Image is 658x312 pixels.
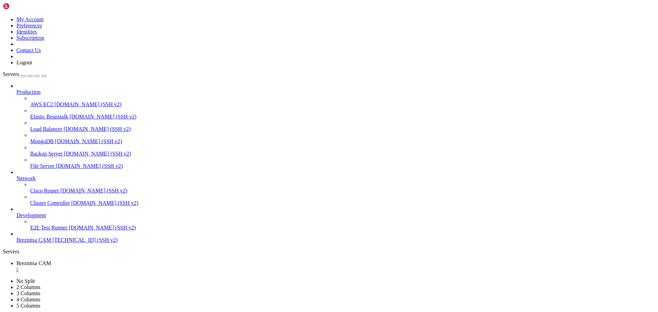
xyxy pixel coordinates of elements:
li: Backup Server [DOMAIN_NAME] (SSH v2) [30,145,655,157]
span: Backup Server [30,151,63,157]
a: File Server [DOMAIN_NAME] (SSH v2) [30,163,655,169]
a: Cluster Controller [DOMAIN_NAME] (SSH v2) [30,200,655,206]
span: [DOMAIN_NAME] (SSH v2) [56,163,123,169]
li: Breznitsa CAM [TECHNICAL_ID] (SSH v2) [16,231,655,243]
li: Cluster Controller [DOMAIN_NAME] (SSH v2) [30,194,655,206]
span: [DOMAIN_NAME] (SSH v2) [69,225,136,230]
span: File Server [30,163,54,169]
a: 3 Columns [16,290,40,296]
span: [DOMAIN_NAME] (SSH v2) [55,138,122,144]
div: Servers [3,249,655,255]
li: File Server [DOMAIN_NAME] (SSH v2) [30,157,655,169]
a: Load Balancer [DOMAIN_NAME] (SSH v2) [30,126,655,132]
span: Development [16,212,46,218]
li: AWS EC2 [DOMAIN_NAME] (SSH v2) [30,95,655,108]
li: Load Balancer [DOMAIN_NAME] (SSH v2) [30,120,655,132]
span: [TECHNICAL_ID] (SSH v2) [52,237,118,243]
span: [DOMAIN_NAME] (SSH v2) [64,151,131,157]
a: Cisco Router [DOMAIN_NAME] (SSH v2) [30,188,655,194]
span: Breznitsa CAM [16,260,51,266]
li: Production [16,83,655,169]
a: E2E Test Runner [DOMAIN_NAME] (SSH v2) [30,225,655,231]
li: Cisco Router [DOMAIN_NAME] (SSH v2) [30,182,655,194]
span: [DOMAIN_NAME] (SSH v2) [54,101,122,107]
li: MongoDB [DOMAIN_NAME] (SSH v2) [30,132,655,145]
span: Cluster Controller [30,200,70,206]
span: Cisco Router [30,188,59,194]
span: Servers [3,71,19,77]
span: E2E Test Runner [30,225,68,230]
a: My Account [16,16,44,22]
span: Production [16,89,40,95]
a: AWS EC2 [DOMAIN_NAME] (SSH v2) [30,101,655,108]
a: Network [16,175,655,182]
a: Contact Us [16,47,41,53]
a: Backup Server [DOMAIN_NAME] (SSH v2) [30,151,655,157]
a: MongoDB [DOMAIN_NAME] (SSH v2) [30,138,655,145]
span: Network [16,175,36,181]
a: Logout [16,60,32,65]
li: Network [16,169,655,206]
span: [DOMAIN_NAME] (SSH v2) [70,114,137,120]
a: No Split [16,278,35,284]
a: Breznitsa CAM [TECHNICAL_ID] (SSH v2) [16,237,655,243]
a: Breznitsa CAM [16,260,655,273]
a: Subscription [16,35,44,41]
span: [DOMAIN_NAME] (SSH v2) [71,200,138,206]
span: Load Balancer [30,126,62,132]
a: Development [16,212,655,219]
li: Elastic Beanstalk [DOMAIN_NAME] (SSH v2) [30,108,655,120]
li: Development [16,206,655,231]
img: Shellngn [3,3,42,10]
a:  [16,266,655,273]
span: AWS EC2 [30,101,53,107]
span: MongoDB [30,138,53,144]
span: [DOMAIN_NAME] (SSH v2) [64,126,131,132]
li: E2E Test Runner [DOMAIN_NAME] (SSH v2) [30,219,655,231]
a: 5 Columns [16,303,40,309]
span: Elastic Beanstalk [30,114,68,120]
a: 2 Columns [16,284,40,290]
a: Preferences [16,23,42,28]
a: 4 Columns [16,297,40,302]
a: Production [16,89,655,95]
a: Identities [16,29,37,35]
a: Servers [3,71,47,77]
a: Elastic Beanstalk [DOMAIN_NAME] (SSH v2) [30,114,655,120]
span: [DOMAIN_NAME] (SSH v2) [60,188,127,194]
span: Breznitsa CAM [16,237,51,243]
